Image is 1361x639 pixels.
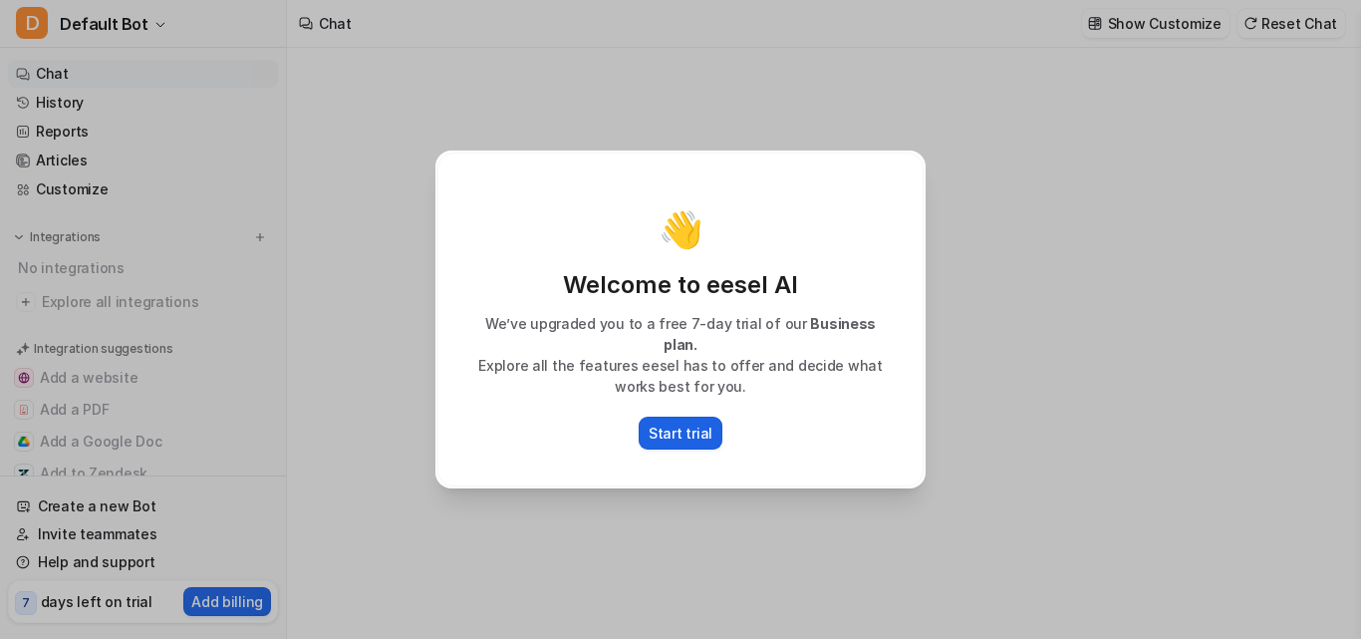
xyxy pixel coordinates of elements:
p: We’ve upgraded you to a free 7-day trial of our [458,313,903,355]
p: Welcome to eesel AI [458,269,903,301]
p: Explore all the features eesel has to offer and decide what works best for you. [458,355,903,397]
p: 👋 [659,209,703,249]
p: Start trial [649,423,712,444]
button: Start trial [639,417,722,450]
